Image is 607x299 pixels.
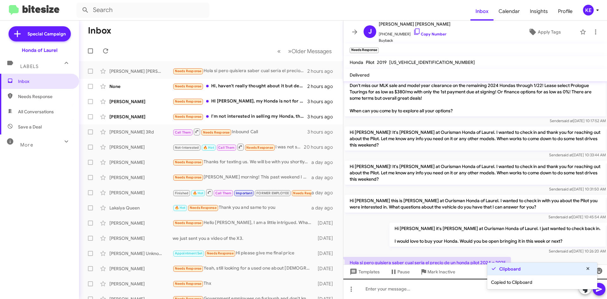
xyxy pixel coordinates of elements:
div: [DATE] [315,281,338,287]
span: Needs Response [175,175,202,179]
button: Templates [343,266,385,277]
span: Needs Response [18,93,72,100]
span: said at [561,187,573,191]
button: KE [578,5,600,16]
p: Hi [PERSON_NAME] it's [PERSON_NAME] at Ourisman Honda of Laurel. I just wanted to check back in. ... [389,223,606,247]
a: Profile [553,2,578,21]
span: said at [561,249,572,253]
span: Templates [348,266,380,277]
p: Hi [PERSON_NAME] this is [PERSON_NAME] at Ourisman Honda of Laurel. I wanted to check in with you... [345,195,606,213]
div: I'm not interested in selling my Honda, thank you! [173,113,307,120]
a: Calendar [494,2,525,21]
span: said at [561,153,573,157]
div: [DATE] [315,250,338,257]
div: [PERSON_NAME] [109,144,173,150]
button: Pause [385,266,415,277]
h1: Inbox [88,26,111,36]
span: 🔥 Hot [193,191,204,195]
a: Special Campaign [9,26,71,41]
span: Inbox [18,78,72,84]
span: Needs Response [293,191,320,195]
div: Thx [173,280,315,287]
span: Sender [DATE] 10:26:20 AM [549,249,606,253]
span: Needs Response [175,221,202,225]
span: Labels [20,64,39,69]
small: Needs Response [350,47,379,53]
span: Important [236,191,252,195]
div: [PERSON_NAME] 3Rd [109,129,173,135]
span: Sender [DATE] 10:45:54 AM [549,215,606,219]
div: KE [583,5,594,16]
span: [US_VEHICLE_IDENTIFICATION_NUMBER] [389,59,475,65]
span: » [288,47,291,55]
div: a day ago [311,205,338,211]
p: Hi [PERSON_NAME] it's [PERSON_NAME], General Manager at Ourisman Honda of Laurel. Thanks again fo... [345,61,606,116]
div: 20 hours ago [304,144,338,150]
span: Needs Response [175,115,202,119]
div: I was not successful. Can someone give me a call [173,143,304,151]
span: Needs Response [175,282,202,286]
span: Needs Response [207,251,234,255]
span: Apply Tags [538,26,561,38]
div: Honda of Laurel [22,47,58,53]
span: Pause [397,266,410,277]
span: Mark Inactive [427,266,455,277]
div: Hello [PERSON_NAME], I am a little intrigued. What does enough look like? I love my Crosstour. I ... [173,219,315,227]
span: Delivered [350,72,370,78]
span: Needs Response [175,266,202,271]
a: Copy Number [413,32,446,36]
div: [PERSON_NAME] [PERSON_NAME] [109,68,173,74]
div: [DATE] [315,235,338,241]
span: Needs Response [175,69,202,73]
div: 3 hours ago [307,98,338,105]
div: 3 hours ago [307,114,338,120]
div: we just sent you a video of the X3. [173,235,315,241]
span: Pilot [366,59,374,65]
div: Copied to Clipboard [487,275,597,289]
div: a day ago [311,159,338,165]
div: [PERSON_NAME] [109,174,173,181]
input: Search [77,3,209,18]
div: [PERSON_NAME] [109,281,173,287]
a: Inbox [470,2,494,21]
strong: Clipboard [499,266,521,272]
div: a day ago [311,174,338,181]
span: Appointment Set [175,251,203,255]
div: Hi please give me final price [173,250,315,257]
div: 2 hours ago [307,68,338,74]
p: Hi [PERSON_NAME]! It's [PERSON_NAME] at Ourisman Honda of Laurel. I wanted to check in and thank ... [345,161,606,185]
div: Thank you and same to you [173,204,311,211]
div: [PERSON_NAME] Unknown [109,250,173,257]
button: Apply Tags [512,26,577,38]
span: « [277,47,281,55]
div: Yeah, still looking for a used one about [DEMOGRAPHIC_DATA] less than 50,000 miles all-wheel-driv... [173,265,315,272]
span: Sender [DATE] 10:31:50 AM [549,187,606,191]
span: said at [562,118,573,123]
span: Finished [175,191,189,195]
div: [PERSON_NAME] [109,235,173,241]
span: Needs Response [175,84,202,88]
span: Special Campaign [28,31,66,37]
div: Good morning! Do you have any service openings for beginners. Express tech? [173,189,311,196]
span: Needs Response [175,99,202,103]
span: Call Them [175,130,191,134]
div: None [109,83,173,90]
span: Needs Response [203,130,230,134]
div: 2 hours ago [307,83,338,90]
p: Hola si pero quisiera saber cual sería el precio de un honda pilot 2024 o 2025 [345,257,511,268]
span: J [368,27,372,37]
a: Insights [525,2,553,21]
div: Thanks for texting us. We will be with you shortly. In the meantime, you can use this link to sav... [173,159,311,166]
span: Needs Response [190,206,217,210]
p: Hi [PERSON_NAME]! It's [PERSON_NAME] at Ourisman Honda of Laurel. I wanted to check in and thank ... [345,127,606,151]
button: Previous [273,45,285,58]
span: [PERSON_NAME] [PERSON_NAME] [379,20,451,28]
div: [PERSON_NAME] morning! This past weekend I purchased a Honda Ridgeline from you all! [PERSON_NAME... [173,174,311,181]
span: 🔥 Hot [203,146,214,150]
span: FORMER EMPLOYEE [256,191,289,195]
span: Call Them [215,191,232,195]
